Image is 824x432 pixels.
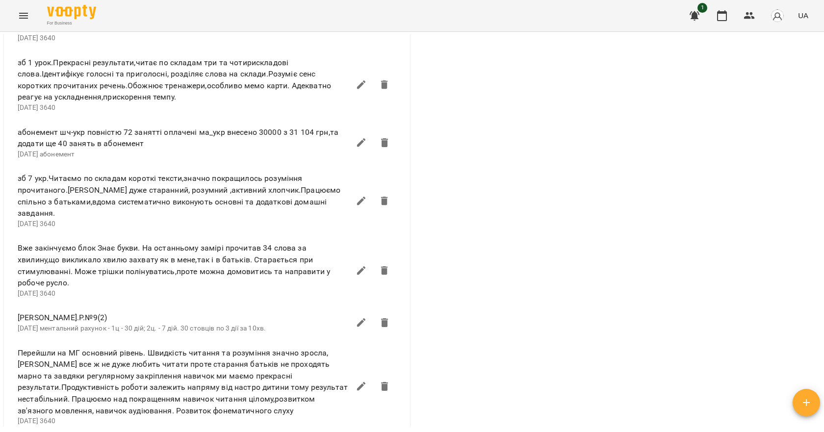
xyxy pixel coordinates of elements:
[798,10,808,21] span: UA
[12,4,35,27] button: Menu
[18,127,350,150] span: абонемент шч-укр повністю 72 занятті оплачені ма_укр внесено 30000 з 31 104 грн,та додати ще 40 з...
[18,324,266,332] span: [DATE] ментальний рахунок - 1ц - 30 дій; 2ц. - 7 дій. 30 стовців по 3 дії за 10хв.
[18,242,350,288] span: Вже закінчуємо блок Знає букви. На останньому замірі прочитав 34 слова за хвилину,що викликало хв...
[18,347,350,416] span: Перейшли на МГ основний рівень. Швидкість читання та розуміння значно зросла,[PERSON_NAME] все ж ...
[47,20,96,26] span: For Business
[47,5,96,19] img: Voopty Logo
[697,3,707,13] span: 1
[18,57,350,103] span: зб 1 урок.Прекрасні результати,читає по складам три та чотирискладові слова.Ідентифікує голосні т...
[18,150,75,158] span: [DATE] абонемент
[18,220,56,228] span: [DATE] 3640
[18,103,56,111] span: [DATE] 3640
[18,417,56,425] span: [DATE] 3640
[18,312,350,324] span: [PERSON_NAME].Р.№9(2)
[794,6,812,25] button: UA
[18,289,56,297] span: [DATE] 3640
[18,34,56,42] span: [DATE] 3640
[18,173,350,219] span: зб 7 укр.Читаємо по складам короткі тексти,значно покращилось розуміння прочитаного.[PERSON_NAME]...
[771,9,784,23] img: avatar_s.png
